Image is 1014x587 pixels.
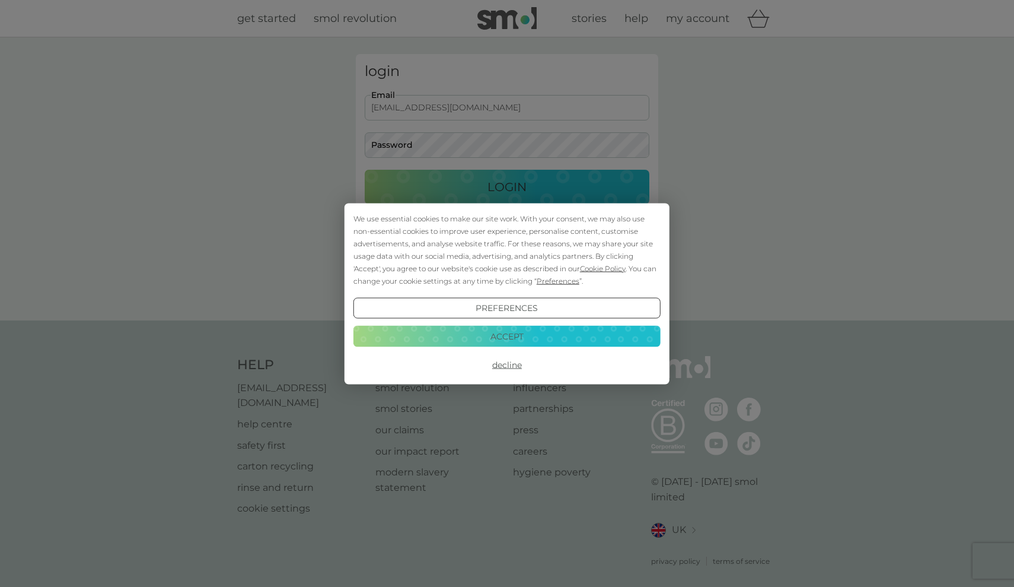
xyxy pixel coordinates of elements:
div: We use essential cookies to make our site work. With your consent, we may also use non-essential ... [353,212,661,287]
button: Accept [353,326,661,347]
button: Preferences [353,297,661,319]
button: Decline [353,354,661,376]
span: Preferences [537,276,579,285]
div: Cookie Consent Prompt [345,203,669,384]
span: Cookie Policy [580,264,626,272]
